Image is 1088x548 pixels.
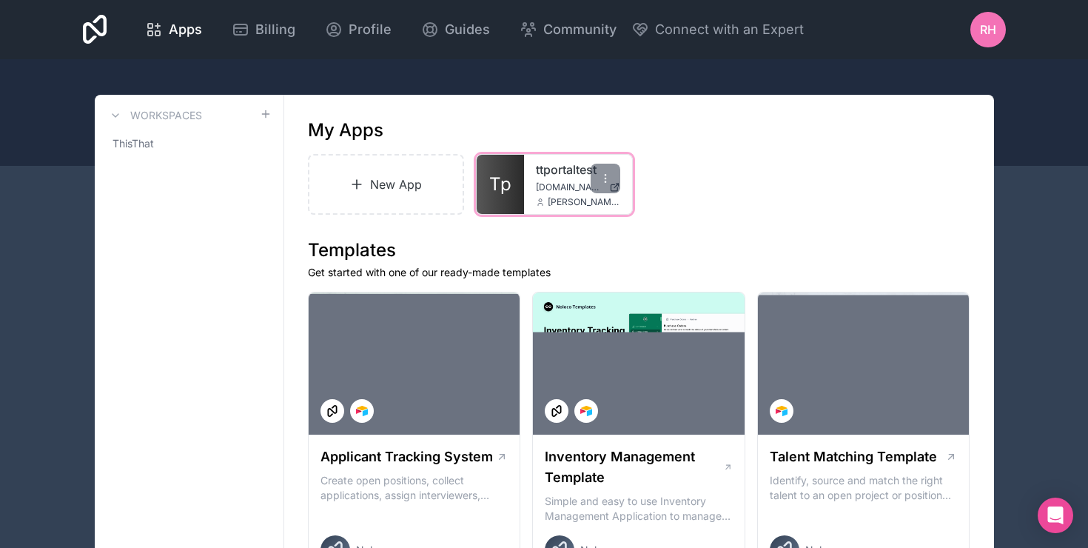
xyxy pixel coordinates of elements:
a: ttportaltest [536,161,620,178]
button: Connect with an Expert [631,19,804,40]
a: Profile [313,13,403,46]
p: Simple and easy to use Inventory Management Application to manage your stock, orders and Manufact... [545,494,733,524]
p: Create open positions, collect applications, assign interviewers, centralise candidate feedback a... [320,473,508,503]
div: Open Intercom Messenger [1038,498,1073,533]
img: Airtable Logo [580,405,592,417]
a: Workspaces [107,107,202,124]
a: Apps [133,13,214,46]
a: Billing [220,13,307,46]
span: Connect with an Expert [655,19,804,40]
h3: Workspaces [130,108,202,123]
img: Airtable Logo [356,405,368,417]
span: [DOMAIN_NAME] [536,181,603,193]
a: ThisThat [107,130,272,157]
span: Tp [489,173,511,196]
h1: Talent Matching Template [770,447,937,467]
a: Community [508,13,628,46]
h1: Templates [308,238,970,262]
h1: Applicant Tracking System [320,447,493,467]
a: Guides [409,13,502,46]
a: New App [308,154,465,215]
span: Guides [445,19,490,40]
p: Identify, source and match the right talent to an open project or position with our Talent Matchi... [770,473,958,503]
a: Tp [477,155,524,214]
span: Apps [169,19,202,40]
span: Profile [349,19,392,40]
span: RH [980,21,996,39]
span: [PERSON_NAME][EMAIL_ADDRESS][DOMAIN_NAME] [548,196,620,208]
h1: Inventory Management Template [545,447,722,488]
a: [DOMAIN_NAME] [536,181,620,193]
span: ThisThat [113,136,154,151]
span: Community [543,19,617,40]
p: Get started with one of our ready-made templates [308,265,970,280]
img: Airtable Logo [776,405,788,417]
h1: My Apps [308,118,383,142]
span: Billing [255,19,295,40]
